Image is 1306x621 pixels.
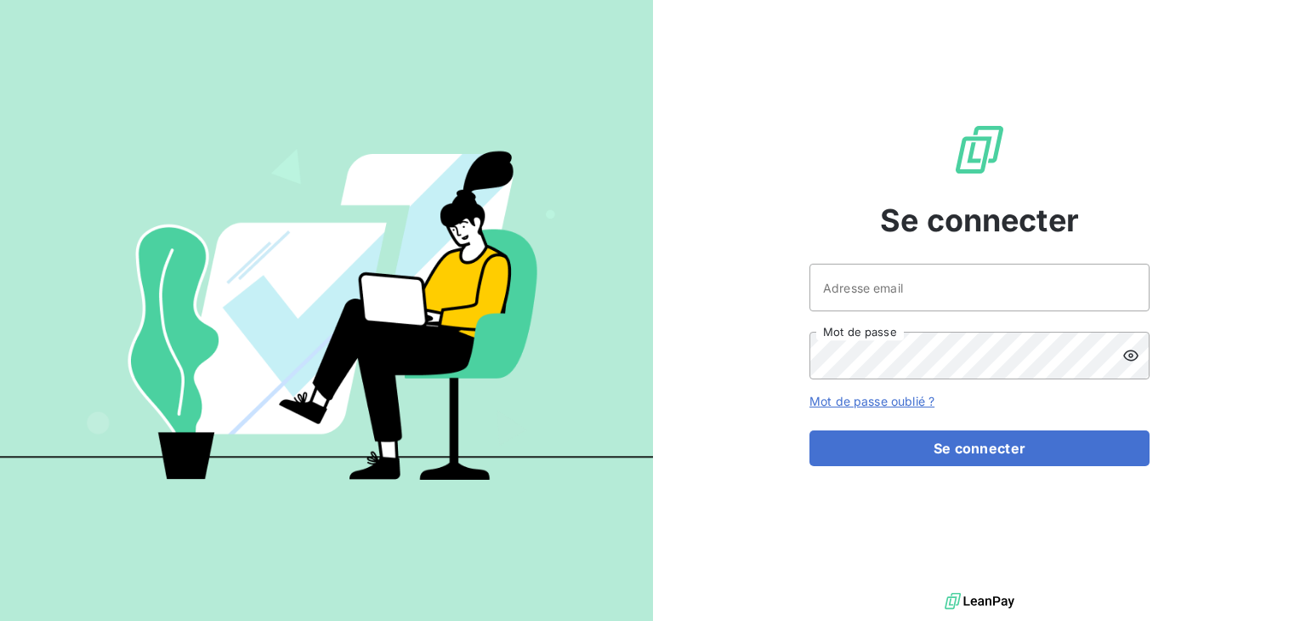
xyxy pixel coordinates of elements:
[809,394,934,408] a: Mot de passe oublié ?
[952,122,1007,177] img: Logo LeanPay
[880,197,1079,243] span: Se connecter
[809,430,1150,466] button: Se connecter
[945,589,1014,614] img: logo
[809,264,1150,311] input: placeholder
